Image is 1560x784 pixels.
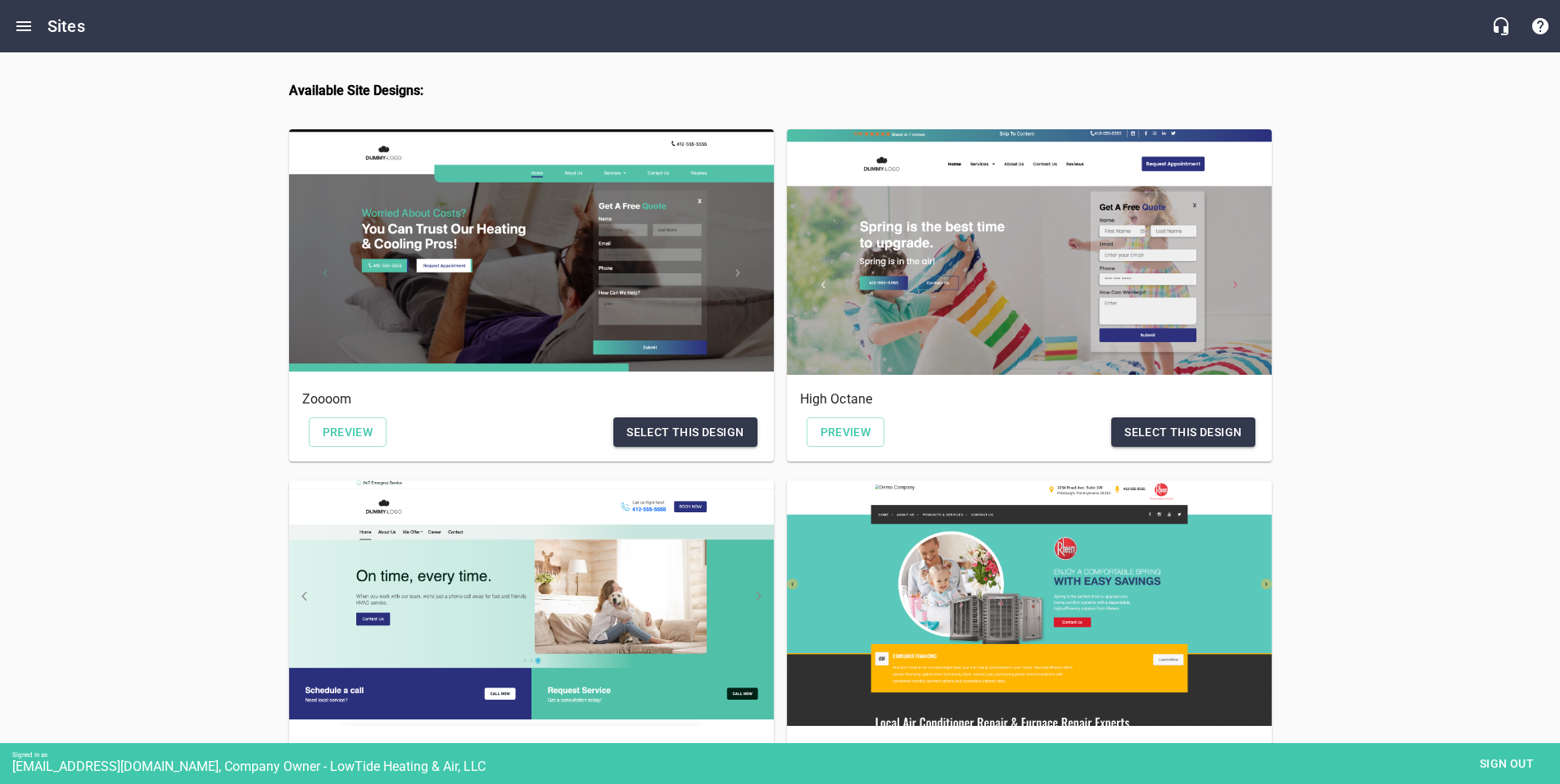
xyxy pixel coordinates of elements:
[1466,749,1548,779] button: Sign out
[1481,7,1521,46] button: Live Chat
[289,83,1272,98] h4: Available Site Designs:
[289,480,774,726] div: Split Shine - HVAC
[12,759,1560,774] div: [EMAIL_ADDRESS][DOMAIN_NAME], Company Owner - LowTide Heating & Air, LLC
[302,388,761,411] h6: Zoooom
[1124,422,1241,443] span: Select this design
[12,751,1560,759] div: Signed in as
[1472,754,1541,774] span: Sign out
[626,422,744,443] span: Select this design
[807,417,885,448] a: Preview
[323,422,373,443] span: Preview
[1111,417,1255,448] button: Select this design
[787,480,1272,726] div: Even Keel - Rheem
[800,388,1259,411] h6: High Octane
[289,129,774,375] div: Zoooom
[47,13,85,39] h6: Sites
[787,129,1272,375] div: High Octane
[309,417,387,448] a: Preview
[613,417,757,448] button: Select this design
[821,422,871,443] span: Preview
[302,739,761,762] h6: Split Shine - HVAC
[800,739,1259,762] h6: Even Keel - Rheem
[1521,7,1560,46] button: Support Portal
[4,7,43,46] button: Open drawer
